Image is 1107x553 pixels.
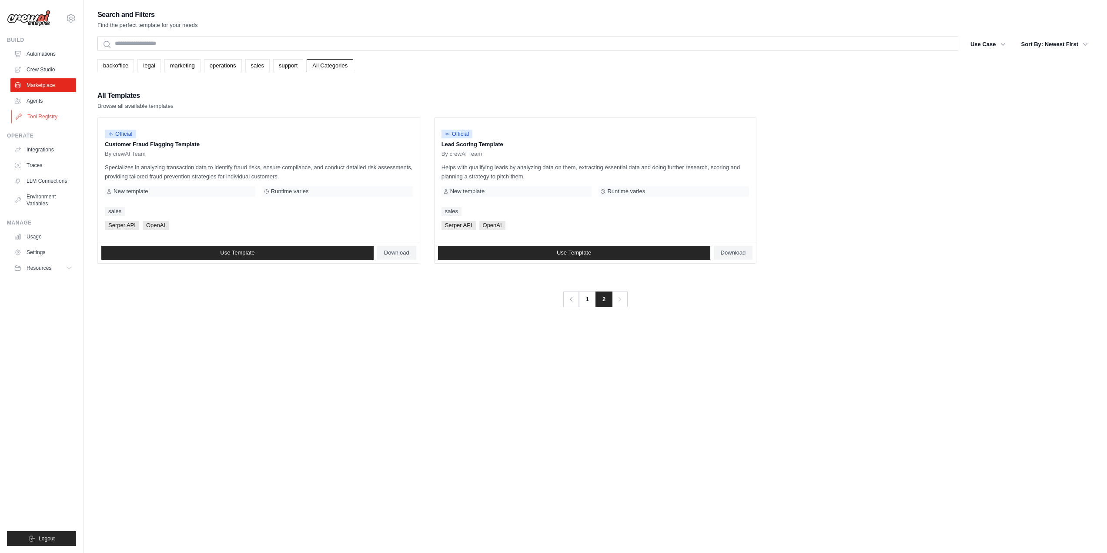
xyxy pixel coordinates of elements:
[377,246,416,260] a: Download
[7,132,76,139] div: Operate
[97,59,134,72] a: backoffice
[204,59,242,72] a: operations
[607,188,645,195] span: Runtime varies
[441,130,473,138] span: Official
[579,292,596,307] a: 1
[10,174,76,188] a: LLM Connections
[105,151,146,158] span: By crewAI Team
[441,163,749,181] p: Helps with qualifying leads by analyzing data on them, extracting essential data and doing furthe...
[273,59,303,72] a: support
[27,265,51,271] span: Resources
[10,63,76,77] a: Crew Studio
[97,9,198,21] h2: Search and Filters
[220,249,254,256] span: Use Template
[384,249,409,256] span: Download
[143,221,169,230] span: OpenAI
[101,246,374,260] a: Use Template
[105,163,413,181] p: Specializes in analyzing transaction data to identify fraud risks, ensure compliance, and conduct...
[39,535,55,542] span: Logout
[10,158,76,172] a: Traces
[11,110,77,124] a: Tool Registry
[10,94,76,108] a: Agents
[10,47,76,61] a: Automations
[7,531,76,546] button: Logout
[97,21,198,30] p: Find the perfect template for your needs
[7,37,76,44] div: Build
[438,246,710,260] a: Use Template
[307,59,353,72] a: All Categories
[10,143,76,157] a: Integrations
[595,292,612,307] span: 2
[441,207,462,216] a: sales
[105,140,413,149] p: Customer Fraud Flagging Template
[10,190,76,211] a: Environment Variables
[557,249,591,256] span: Use Template
[450,188,485,195] span: New template
[479,221,505,230] span: OpenAI
[97,90,174,102] h2: All Templates
[105,207,125,216] a: sales
[97,102,174,111] p: Browse all available templates
[10,78,76,92] a: Marketplace
[10,230,76,244] a: Usage
[721,249,746,256] span: Download
[965,37,1011,52] button: Use Case
[563,292,628,307] nav: Pagination
[10,261,76,275] button: Resources
[105,130,136,138] span: Official
[7,10,50,27] img: Logo
[1016,37,1093,52] button: Sort By: Newest First
[10,245,76,259] a: Settings
[441,221,476,230] span: Serper API
[137,59,161,72] a: legal
[114,188,148,195] span: New template
[714,246,753,260] a: Download
[245,59,270,72] a: sales
[7,219,76,226] div: Manage
[441,140,749,149] p: Lead Scoring Template
[271,188,309,195] span: Runtime varies
[441,151,482,158] span: By crewAI Team
[164,59,201,72] a: marketing
[105,221,139,230] span: Serper API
